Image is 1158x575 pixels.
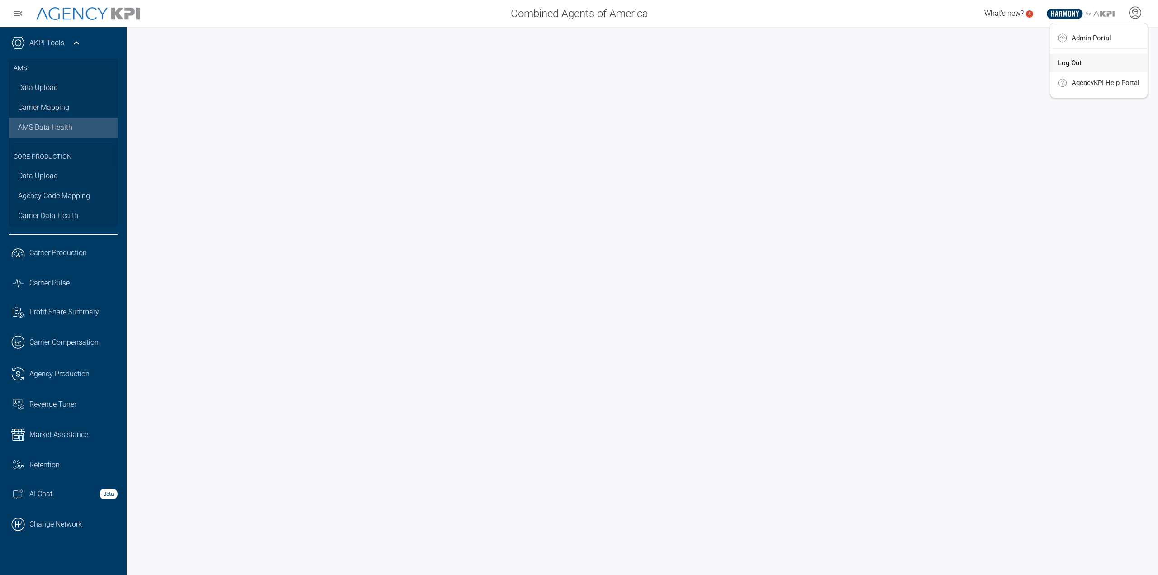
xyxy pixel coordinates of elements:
img: AgencyKPI [36,7,140,20]
h3: AMS [14,59,113,78]
a: AKPI Tools [29,38,64,48]
span: Carrier Data Health [18,210,78,221]
a: 5 [1026,10,1033,18]
span: Agency Production [29,369,90,380]
span: AMS Data Health [18,122,72,133]
span: Market Assistance [29,429,88,440]
span: AI Chat [29,489,52,499]
span: Revenue Tuner [29,399,76,410]
span: Admin Portal [1072,34,1111,42]
a: Agency Code Mapping [9,186,118,206]
span: Carrier Production [29,247,87,258]
a: Carrier Data Health [9,206,118,226]
text: 5 [1028,11,1031,16]
span: AgencyKPI Help Portal [1072,79,1139,86]
span: Combined Agents of America [511,5,648,22]
div: Retention [29,460,118,470]
a: Data Upload [9,78,118,98]
span: Carrier Compensation [29,337,99,348]
a: Data Upload [9,166,118,186]
span: What's new? [984,9,1024,18]
span: Log Out [1058,59,1082,67]
h3: Core Production [14,142,113,166]
span: Profit Share Summary [29,307,99,318]
span: Carrier Pulse [29,278,70,289]
strong: Beta [100,489,118,499]
a: Carrier Mapping [9,98,118,118]
a: AMS Data Health [9,118,118,138]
